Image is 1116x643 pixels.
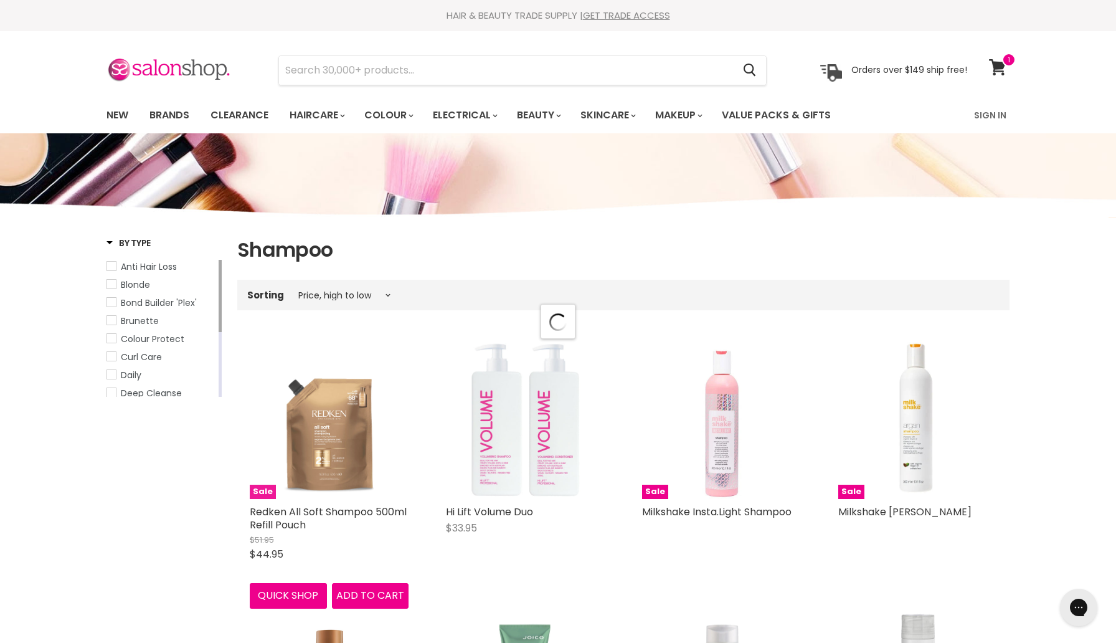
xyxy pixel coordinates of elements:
span: Colour Protect [121,333,184,345]
a: Bond Builder 'Plex' [106,296,216,310]
img: Milkshake Argan Shampoo [838,340,997,499]
a: Daily [106,368,216,382]
a: Milkshake Argan ShampooSale [838,340,997,499]
a: Colour Protect [106,332,216,346]
span: Blonde [121,279,150,291]
span: Bond Builder 'Plex' [121,297,197,309]
img: Milkshake Insta.Light Shampoo [642,340,801,499]
span: Add to cart [336,588,404,603]
a: Hi Lift Volume Duo [446,505,533,519]
a: GET TRADE ACCESS [583,9,670,22]
span: Sale [642,485,668,499]
span: Curl Care [121,351,162,363]
a: Blonde [106,278,216,292]
span: Brunette [121,315,159,327]
a: Brands [140,102,199,128]
div: HAIR & BEAUTY TRADE SUPPLY | [91,9,1025,22]
span: $51.95 [250,534,274,546]
a: Value Packs & Gifts [712,102,840,128]
button: Add to cart [332,583,409,608]
span: Daily [121,369,141,381]
span: $33.95 [446,521,477,535]
label: Sorting [247,290,284,300]
a: Deep Cleanse [106,386,216,400]
a: Haircare [280,102,352,128]
a: Anti Hair Loss [106,260,216,274]
img: Redken All Soft Shampoo 500ml Refill Pouch [250,340,409,499]
a: Sign In [967,102,1014,128]
a: Colour [355,102,421,128]
iframe: Gorgias live chat messenger [1054,584,1104,631]
span: Sale [838,485,864,499]
p: Orders over $149 ship free! [851,64,967,75]
h1: Shampoo [237,237,1010,263]
a: Redken All Soft Shampoo 500ml Refill PouchSale [250,340,409,499]
a: Skincare [571,102,643,128]
a: Makeup [646,102,710,128]
a: Clearance [201,102,278,128]
h3: By Type [106,237,151,249]
span: Anti Hair Loss [121,260,177,273]
a: New [97,102,138,128]
form: Product [278,55,767,85]
a: Beauty [508,102,569,128]
span: $44.95 [250,547,283,561]
img: Hi Lift Volume Duo [446,340,605,499]
a: Electrical [423,102,505,128]
nav: Main [91,97,1025,133]
a: Milkshake Insta.Light ShampooSale [642,340,801,499]
button: Quick shop [250,583,327,608]
ul: Main menu [97,97,904,133]
a: Curl Care [106,350,216,364]
a: Milkshake [PERSON_NAME] [838,505,972,519]
a: Redken All Soft Shampoo 500ml Refill Pouch [250,505,407,532]
a: Brunette [106,314,216,328]
span: Deep Cleanse [121,387,182,399]
a: Milkshake Insta.Light Shampoo [642,505,792,519]
input: Search [279,56,733,85]
button: Search [733,56,766,85]
span: Sale [250,485,276,499]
